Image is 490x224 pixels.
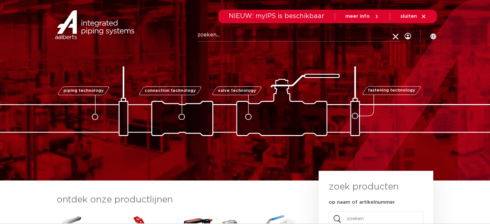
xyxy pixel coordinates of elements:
[329,180,399,193] h3: zoek producten
[218,89,256,93] span: valve technology
[405,23,411,49] div: my IPS
[63,89,104,93] span: piping technology
[400,14,427,19] a: sluiten
[144,89,196,93] span: connection technology
[345,14,380,19] a: meer info
[197,29,400,42] input: zoeken...
[400,14,417,19] span: sluiten
[57,193,297,206] h3: ontdek onze productlijnen
[329,199,395,206] label: op naam of artikelnummer
[345,14,370,19] span: meer info
[368,89,415,93] span: fastening technology
[229,13,324,19] span: NIEUW: myIPS is beschikbaar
